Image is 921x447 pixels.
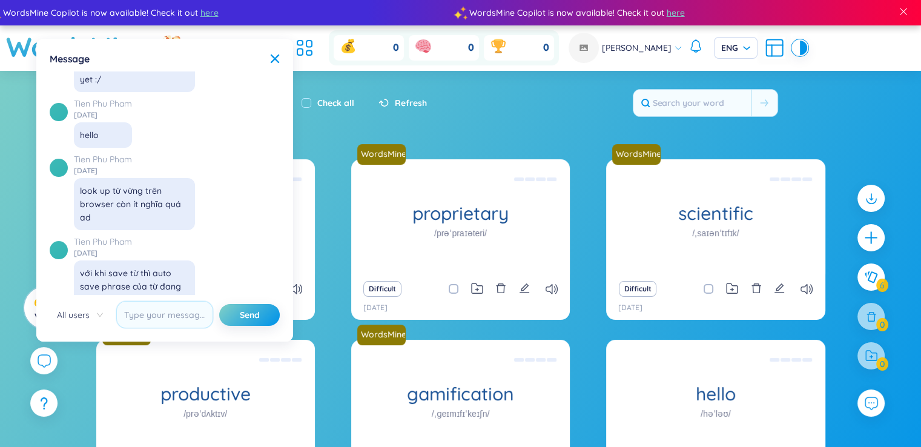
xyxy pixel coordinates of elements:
a: avatar [569,33,602,63]
input: Search your word [633,90,751,116]
h1: gamification [351,383,570,405]
h1: productive [96,383,315,405]
button: delete [751,280,762,297]
a: WordsMine [357,325,411,345]
span: Message [50,52,90,65]
h1: proprietary [351,203,570,224]
button: Difficult [619,281,657,297]
h1: /həˈləʊ/ [701,407,731,420]
span: All users [57,306,103,324]
a: avatar [50,97,68,121]
h1: /ˌɡeɪmɪfɪˈkeɪʃn/ [432,407,490,420]
img: flashSalesIcon.a7f4f837.png [159,29,183,65]
h1: /prəˈpraɪəteri/ [434,227,487,240]
img: avatar [569,33,599,63]
p: [DATE] [363,302,388,314]
span: 0 [393,41,399,55]
div: [DATE] [74,166,195,176]
span: here [199,6,217,19]
span: here [665,6,684,19]
span: delete [751,283,762,294]
a: WordsMine [356,328,407,340]
h1: scientific [606,203,825,224]
span: delete [495,283,506,294]
p: [DATE] [618,302,642,314]
label: Check all [317,96,354,110]
span: edit [519,283,530,294]
img: avatar [50,241,68,259]
span: edit [774,283,785,294]
span: Refresh [395,96,427,110]
a: Tien Phu Pham [74,153,195,166]
span: 0 [543,41,549,55]
button: edit [519,280,530,297]
span: plus [863,230,879,245]
button: delete [495,280,506,297]
div: look up từ vừng trên browser còn ít nghĩa quá ad [80,184,189,224]
span: ENG [721,42,750,54]
h1: hello [606,383,825,405]
a: avatar [50,153,68,177]
button: edit [774,280,785,297]
img: avatar [50,159,68,177]
button: Send [219,304,280,326]
a: WordsMine [611,148,662,160]
button: Difficult [363,281,401,297]
div: hello [80,128,126,142]
div: [DATE] [74,110,132,120]
div: [DATE] [74,248,195,258]
a: WordsMine [612,144,665,165]
span: 0 [468,41,474,55]
div: với khi save từ thì auto save phrase của từ đang tra luôn dc k (giống 4english) [80,267,189,320]
span: Send [240,309,260,321]
span: [PERSON_NAME] [602,41,672,55]
a: WordsMine [356,148,407,160]
a: avatar [50,235,68,259]
a: WordsMine [6,25,151,68]
a: Tien Phu Pham [74,97,132,110]
a: Tien Phu Pham [74,235,195,248]
h3: 6 [31,297,59,319]
h1: /ˌsaɪənˈtɪfɪk/ [692,227,739,240]
h1: /prəˈdʌktɪv/ [183,407,227,420]
a: WordsMine [357,144,411,165]
input: Type your message here... [116,301,213,328]
img: avatar [50,103,68,121]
